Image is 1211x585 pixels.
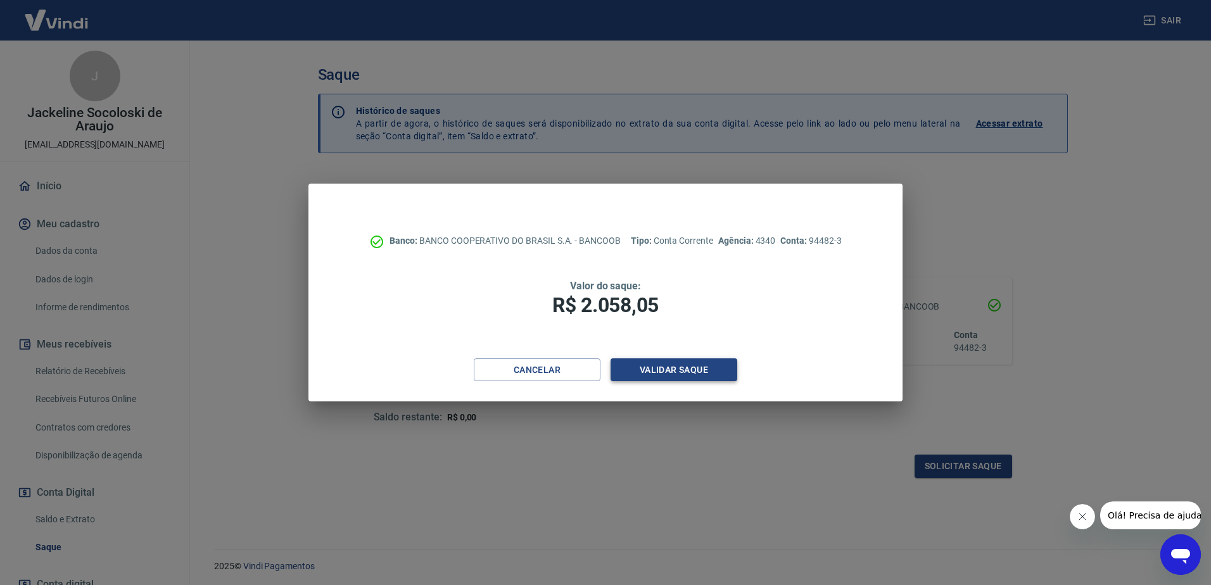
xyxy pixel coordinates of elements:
button: Validar saque [611,358,737,382]
span: Agência: [718,236,756,246]
span: Tipo: [631,236,654,246]
p: Conta Corrente [631,234,713,248]
span: Olá! Precisa de ajuda? [8,9,106,19]
iframe: Fechar mensagem [1070,504,1095,529]
span: Valor do saque: [570,280,641,292]
span: Banco: [390,236,419,246]
button: Cancelar [474,358,600,382]
iframe: Botão para abrir a janela de mensagens [1160,534,1201,575]
p: BANCO COOPERATIVO DO BRASIL S.A. - BANCOOB [390,234,621,248]
p: 4340 [718,234,775,248]
span: Conta: [780,236,809,246]
p: 94482-3 [780,234,841,248]
iframe: Mensagem da empresa [1100,501,1201,529]
span: R$ 2.058,05 [552,293,659,317]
